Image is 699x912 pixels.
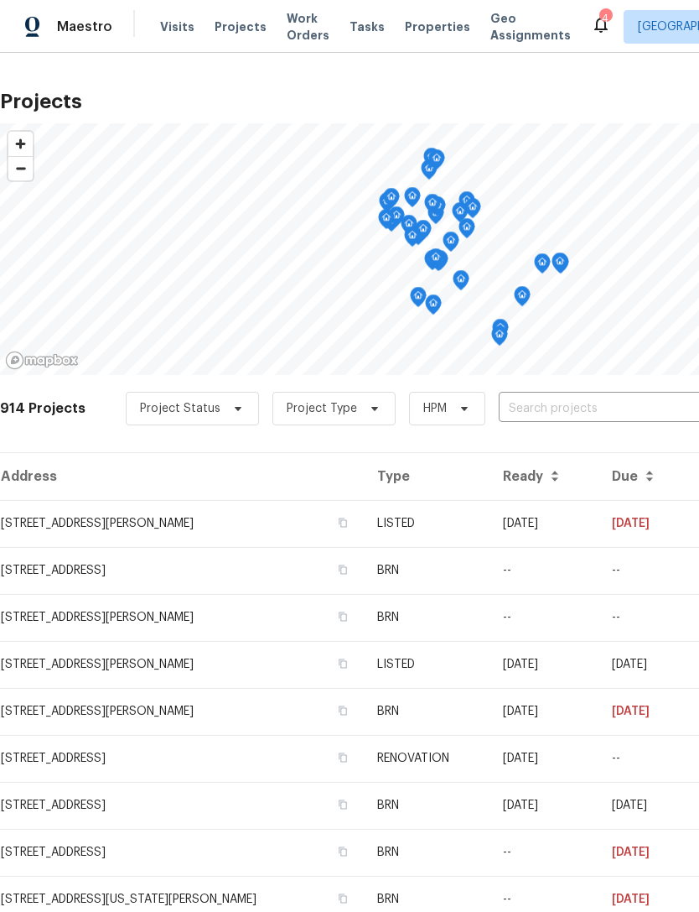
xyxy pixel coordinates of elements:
button: Copy Address [335,750,350,765]
th: Ready [489,453,598,500]
th: Due [598,453,689,500]
div: Map marker [388,206,405,232]
div: Map marker [404,187,421,213]
button: Copy Address [335,703,350,718]
div: Map marker [458,218,475,244]
div: Map marker [424,250,441,276]
div: Map marker [427,248,444,274]
div: Map marker [452,202,469,228]
div: Map marker [534,253,551,279]
td: [DATE] [598,641,689,688]
div: Map marker [415,220,432,246]
td: [DATE] [489,782,598,829]
button: Zoom in [8,132,33,156]
span: Properties [405,18,470,35]
td: [DATE] [489,688,598,735]
span: Tasks [349,21,385,33]
div: Map marker [458,191,475,217]
div: Map marker [423,148,440,174]
td: [DATE] [489,641,598,688]
td: BRN [364,782,489,829]
th: Type [364,453,489,500]
td: BRN [364,829,489,876]
div: 4 [599,10,611,27]
div: Map marker [378,209,395,235]
div: Map marker [410,287,427,313]
td: -- [489,829,598,876]
td: -- [489,594,598,641]
button: Copy Address [335,562,350,577]
div: Map marker [464,198,481,224]
td: LISTED [364,641,489,688]
td: BRN [364,594,489,641]
span: Project Status [140,400,220,417]
span: HPM [423,400,447,417]
a: Mapbox homepage [5,351,79,370]
td: Resale COE 2025-09-02T00:00:00.000Z [598,547,689,594]
td: [DATE] [489,500,598,547]
button: Copy Address [335,891,350,906]
div: Map marker [421,159,438,185]
div: Map marker [404,227,421,253]
div: Map marker [492,319,509,345]
button: Zoom out [8,156,33,180]
td: BRN [364,547,489,594]
button: Copy Address [335,656,350,671]
td: [DATE] [598,500,689,547]
div: Map marker [453,270,469,296]
span: Projects [215,18,267,35]
span: Zoom out [8,157,33,180]
div: Map marker [401,215,417,241]
div: Map marker [428,149,445,175]
div: Map marker [383,188,400,214]
span: Work Orders [287,10,329,44]
div: Map marker [425,294,442,321]
span: Geo Assignments [490,10,571,44]
td: LISTED [364,500,489,547]
div: Map marker [514,286,531,312]
button: Copy Address [335,609,350,624]
td: Resale COE 2025-08-26T00:00:00.000Z [598,829,689,876]
div: Map marker [491,326,508,352]
td: BRN [364,688,489,735]
td: -- [489,547,598,594]
span: Visits [160,18,194,35]
td: Acq COE 2025-10-07T00:00:00.000Z [489,735,598,782]
button: Copy Address [335,844,350,859]
span: Maestro [57,18,112,35]
button: Copy Address [335,797,350,812]
td: Resale COE 2025-08-12T00:00:00.000Z [598,594,689,641]
td: -- [598,735,689,782]
span: Project Type [287,400,357,417]
td: Resale COE 2025-09-08T00:00:00.000Z [598,782,689,829]
td: RENOVATION [364,735,489,782]
div: Map marker [443,232,459,258]
td: Resale COE 2025-07-11T00:00:00.000Z [598,688,689,735]
button: Copy Address [335,515,350,530]
input: Search projects [499,396,691,422]
div: Map marker [424,194,441,220]
div: Map marker [551,253,568,279]
div: Map marker [379,192,396,218]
